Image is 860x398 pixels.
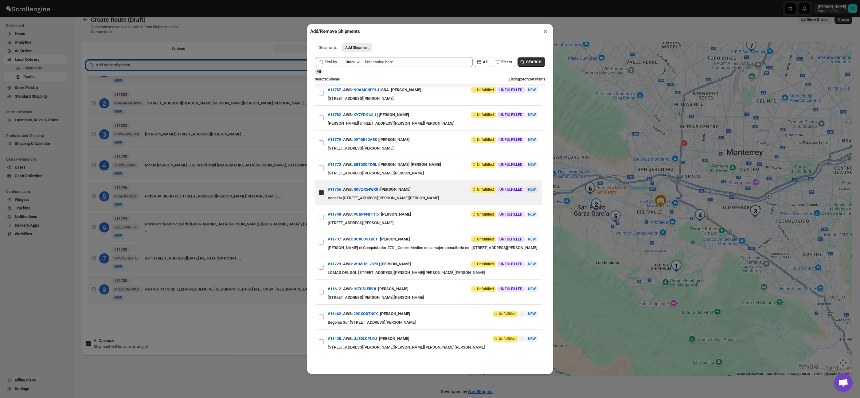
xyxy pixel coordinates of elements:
[328,212,341,217] button: #11748
[328,159,441,170] div: | |
[379,159,441,170] div: [PERSON_NAME] [PERSON_NAME]
[499,162,522,167] span: UNFULFILLED
[381,209,411,220] div: [PERSON_NAME]
[328,344,538,350] div: [STREET_ADDRESS][PERSON_NAME][PERSON_NAME][PERSON_NAME][PERSON_NAME]
[379,333,409,344] div: [PERSON_NAME]
[328,209,411,220] div: | |
[509,77,545,81] span: Listing 24 of 2601 items
[528,287,536,291] span: NEW
[354,262,378,266] button: W1MU5L737X
[518,57,545,67] button: SEARCH
[477,137,494,142] span: Unfulfilled
[499,137,522,142] span: UNFULFILLED
[378,283,408,295] div: [PERSON_NAME]
[328,137,341,142] button: #11779
[328,311,341,316] button: #11462
[380,308,410,319] div: [PERSON_NAME]
[310,28,360,34] h2: Add/Remove Shipments
[328,187,341,192] button: #11756
[354,187,378,192] button: R0VZR54WX8
[477,287,494,291] span: Unfulfilled
[328,283,408,295] div: | |
[328,84,421,96] div: | |
[380,184,411,195] div: [PERSON_NAME]
[499,336,516,341] span: Unfulfilled
[343,186,353,193] span: AWB:
[528,162,536,167] span: NEW
[483,60,487,64] span: All
[343,87,353,93] span: AWB:
[354,212,379,217] button: PCBPPNH1H5
[325,59,337,65] span: Find by
[493,57,516,67] button: Filters
[477,187,494,192] span: Unfulfilled
[328,336,341,341] button: #11428
[328,195,538,201] div: Venecia [STREET_ADDRESS][PERSON_NAME][PERSON_NAME]
[319,45,337,50] span: Shipments
[354,287,376,291] button: IHZS5LE5V8
[354,88,379,92] button: NDAMG0PPLJ
[528,262,536,266] span: NEW
[354,112,377,117] button: KY7YDK1JL1
[328,112,341,117] button: #11782
[541,27,550,36] button: ×
[328,270,538,276] div: LOMAS DEL SOL [STREET_ADDRESS][PERSON_NAME][PERSON_NAME][PERSON_NAME]
[474,57,491,67] button: All
[477,88,494,92] span: Unfulfilled
[477,237,494,242] span: Unfulfilled
[343,162,353,168] span: AWB:
[521,311,522,316] span: -
[528,337,536,341] span: NEW
[528,187,536,192] span: NEW
[328,170,538,176] div: [STREET_ADDRESS][PERSON_NAME][PERSON_NAME]
[834,373,853,392] a: Open chat
[328,245,538,251] div: [PERSON_NAME] el Conquistador 2731, Centro Medico de la mujer consultorio no. [STREET_ADDRESS][PE...
[477,212,494,217] span: Unfulfilled
[499,287,522,291] span: UNFULFILLED
[521,336,522,341] span: -
[499,237,522,242] span: UNFULFILLED
[342,58,363,66] button: Order
[343,261,353,267] span: AWB:
[346,60,354,64] div: Order
[345,45,369,50] span: Add Shipment
[477,262,494,267] span: Unfulfilled
[499,187,522,192] span: UNFULFILLED
[328,295,538,301] div: [STREET_ADDRESS][PERSON_NAME][PERSON_NAME]
[477,162,494,167] span: Unfulfilled
[365,57,473,67] input: Enter value here
[328,120,538,127] div: [PERSON_NAME][STREET_ADDRESS][PERSON_NAME][PERSON_NAME]
[354,336,377,341] button: UJ80LGYLDJ
[379,134,410,145] div: [PERSON_NAME]
[328,333,409,344] div: | |
[328,234,410,245] div: | |
[328,237,341,241] button: #11737
[354,137,377,142] button: 09TOB12AEK
[501,60,512,64] span: Filters
[528,212,536,217] span: NEW
[343,311,353,317] span: AWB:
[354,162,377,167] button: EBT53QTDRL
[328,308,410,319] div: | |
[328,162,341,167] button: #11772
[528,237,536,241] span: NEW
[328,262,341,266] button: #11729
[328,319,538,326] div: Begonia Sur [STREET_ADDRESS][PERSON_NAME]
[328,259,411,270] div: | |
[328,134,410,145] div: | |
[381,259,411,270] div: [PERSON_NAME]
[343,236,353,242] span: AWB:
[381,84,421,96] div: SRA. [PERSON_NAME]
[354,311,378,316] button: 29GXOX7N0X
[317,69,321,74] span: All
[528,138,536,142] span: NEW
[380,234,410,245] div: [PERSON_NAME]
[315,77,340,81] span: Selected 8 items
[328,184,411,195] div: | |
[528,312,536,316] span: NEW
[528,113,536,117] span: NEW
[477,112,494,117] span: Unfulfilled
[343,112,353,118] span: AWB:
[328,96,538,102] div: [STREET_ADDRESS][PERSON_NAME]
[343,286,353,292] span: AWB:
